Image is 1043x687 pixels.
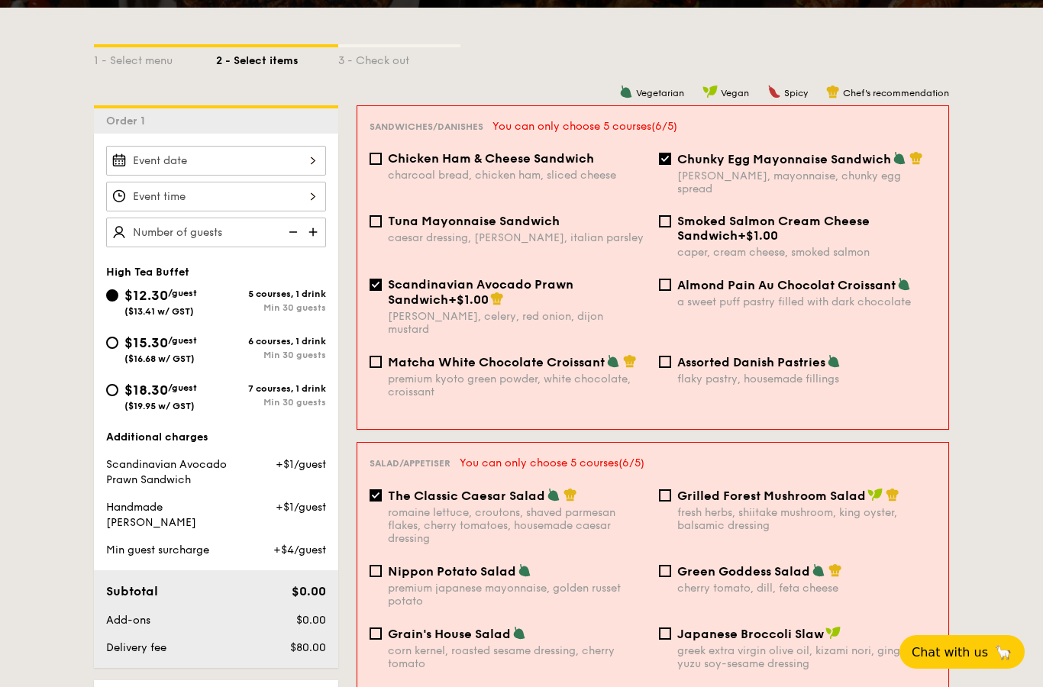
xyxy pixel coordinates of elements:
[738,228,778,243] span: +$1.00
[677,564,810,579] span: Green Goddess Salad
[106,543,209,556] span: Min guest surcharge
[124,287,168,304] span: $12.30
[292,584,326,598] span: $0.00
[106,289,118,302] input: $12.30/guest($13.41 w/ GST)5 courses, 1 drinkMin 30 guests
[448,292,489,307] span: +$1.00
[677,489,866,503] span: Grilled Forest Mushroom Salad
[106,114,151,127] span: Order 1
[659,215,671,227] input: Smoked Salmon Cream Cheese Sandwich+$1.00caper, cream cheese, smoked salmon
[370,565,382,577] input: Nippon Potato Saladpremium japanese mayonnaise, golden russet potato
[216,289,326,299] div: 5 courses, 1 drink
[618,456,644,469] span: (6/5)
[828,563,842,577] img: icon-chef-hat.a58ddaea.svg
[512,626,526,640] img: icon-vegetarian.fe4039eb.svg
[677,644,936,670] div: greek extra virgin olive oil, kizami nori, ginger, yuzu soy-sesame dressing
[370,489,382,502] input: The Classic Caesar Saladromaine lettuce, croutons, shaved parmesan flakes, cherry tomatoes, house...
[659,356,671,368] input: Assorted Danish Pastriesflaky pastry, housemade fillings
[909,151,923,165] img: icon-chef-hat.a58ddaea.svg
[338,47,460,69] div: 3 - Check out
[677,278,896,292] span: Almond Pain Au Chocolat Croissant
[606,354,620,368] img: icon-vegetarian.fe4039eb.svg
[370,627,382,640] input: Grain's House Saladcorn kernel, roasted sesame dressing, cherry tomato
[106,501,196,529] span: Handmade [PERSON_NAME]
[124,306,194,317] span: ($13.41 w/ GST)
[168,335,197,346] span: /guest
[994,643,1012,661] span: 🦙
[388,373,647,398] div: premium kyoto green powder, white chocolate, croissant
[767,85,781,98] img: icon-spicy.37a8142b.svg
[812,563,825,577] img: icon-vegetarian.fe4039eb.svg
[659,279,671,291] input: Almond Pain Au Chocolat Croissanta sweet puff pastry filled with dark chocolate
[893,151,906,165] img: icon-vegetarian.fe4039eb.svg
[106,614,150,627] span: Add-ons
[388,489,545,503] span: The Classic Caesar Salad
[826,85,840,98] img: icon-chef-hat.a58ddaea.svg
[843,88,949,98] span: Chef's recommendation
[94,47,216,69] div: 1 - Select menu
[659,489,671,502] input: Grilled Forest Mushroom Saladfresh herbs, shiitake mushroom, king oyster, balsamic dressing
[563,488,577,502] img: icon-chef-hat.a58ddaea.svg
[388,169,647,182] div: charcoal bread, chicken ham, sliced cheese
[106,430,326,445] div: Additional charges
[623,354,637,368] img: icon-chef-hat.a58ddaea.svg
[273,543,326,556] span: +$4/guest
[677,355,825,369] span: Assorted Danish Pastries
[460,456,644,469] span: You can only choose 5 courses
[124,334,168,351] span: $15.30
[677,169,936,195] div: [PERSON_NAME], mayonnaise, chunky egg spread
[721,88,749,98] span: Vegan
[659,565,671,577] input: Green Goddess Saladcherry tomato, dill, feta cheese
[677,152,891,166] span: Chunky Egg Mayonnaise Sandwich
[388,355,605,369] span: Matcha White Chocolate Croissant
[619,85,633,98] img: icon-vegetarian.fe4039eb.svg
[106,146,326,176] input: Event date
[370,215,382,227] input: Tuna Mayonnaise Sandwichcaesar dressing, [PERSON_NAME], italian parsley
[547,488,560,502] img: icon-vegetarian.fe4039eb.svg
[388,627,511,641] span: Grain's House Salad
[659,627,671,640] input: Japanese Broccoli Slawgreek extra virgin olive oil, kizami nori, ginger, yuzu soy-sesame dressing
[106,641,166,654] span: Delivery fee
[867,488,883,502] img: icon-vegan.f8ff3823.svg
[784,88,808,98] span: Spicy
[370,279,382,291] input: Scandinavian Avocado Prawn Sandwich+$1.00[PERSON_NAME], celery, red onion, dijon mustard
[886,488,899,502] img: icon-chef-hat.a58ddaea.svg
[677,295,936,308] div: a sweet puff pastry filled with dark chocolate
[518,563,531,577] img: icon-vegetarian.fe4039eb.svg
[106,384,118,396] input: $18.30/guest($19.95 w/ GST)7 courses, 1 drinkMin 30 guests
[912,645,988,660] span: Chat with us
[659,153,671,165] input: Chunky Egg Mayonnaise Sandwich[PERSON_NAME], mayonnaise, chunky egg spread
[296,614,326,627] span: $0.00
[636,88,684,98] span: Vegetarian
[492,120,677,133] span: You can only choose 5 courses
[168,382,197,393] span: /guest
[827,354,841,368] img: icon-vegetarian.fe4039eb.svg
[677,582,936,595] div: cherry tomato, dill, feta cheese
[388,231,647,244] div: caesar dressing, [PERSON_NAME], italian parsley
[677,627,824,641] span: Japanese Broccoli Slaw
[106,182,326,211] input: Event time
[216,350,326,360] div: Min 30 guests
[651,120,677,133] span: (6/5)
[124,353,195,364] span: ($16.68 w/ GST)
[106,337,118,349] input: $15.30/guest($16.68 w/ GST)6 courses, 1 drinkMin 30 guests
[702,85,718,98] img: icon-vegan.f8ff3823.svg
[677,246,936,259] div: caper, cream cheese, smoked salmon
[276,501,326,514] span: +$1/guest
[388,582,647,608] div: premium japanese mayonnaise, golden russet potato
[388,506,647,545] div: romaine lettuce, croutons, shaved parmesan flakes, cherry tomatoes, housemade caesar dressing
[106,458,227,486] span: Scandinavian Avocado Prawn Sandwich
[677,373,936,385] div: flaky pastry, housemade fillings
[490,292,504,305] img: icon-chef-hat.a58ddaea.svg
[124,382,168,398] span: $18.30
[388,564,516,579] span: Nippon Potato Salad
[106,266,189,279] span: High Tea Buffet
[825,626,841,640] img: icon-vegan.f8ff3823.svg
[388,277,573,307] span: Scandinavian Avocado Prawn Sandwich
[370,153,382,165] input: Chicken Ham & Cheese Sandwichcharcoal bread, chicken ham, sliced cheese
[388,151,594,166] span: Chicken Ham & Cheese Sandwich
[216,383,326,394] div: 7 courses, 1 drink
[899,635,1025,669] button: Chat with us🦙
[216,47,338,69] div: 2 - Select items
[276,458,326,471] span: +$1/guest
[677,506,936,532] div: fresh herbs, shiitake mushroom, king oyster, balsamic dressing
